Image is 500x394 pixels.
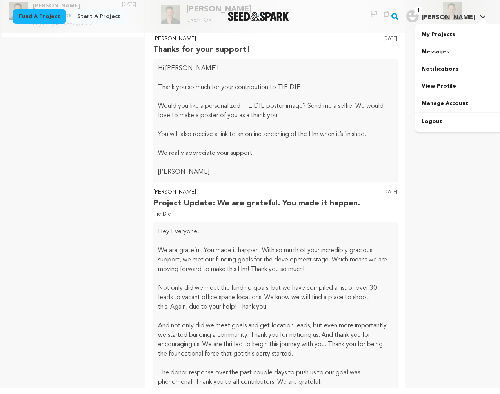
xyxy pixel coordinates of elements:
[153,188,360,197] p: [PERSON_NAME]
[158,283,393,312] p: Not only did we meet the funding goals, but we have compiled a list of over 30 leads to vacant of...
[228,12,289,21] img: Seed&Spark Logo Dark Mode
[153,44,251,56] p: Thanks for your support!
[158,227,393,236] p: Hey Everyone,
[158,149,393,158] p: We really appreciate your support!
[158,102,393,120] p: Would you like a personalized TIE DIE poster image? Send me a selfie! We would love to make a pos...
[406,10,419,22] img: user.png
[158,130,393,139] p: You will also receive a link to an online screening of the film when it’s finished.
[414,7,423,15] span: 1
[153,210,360,219] p: Tie Die
[158,368,393,387] p: The donor response over the past couple days to push us to our goal was phenomenal. Thank you to ...
[422,15,475,21] span: [PERSON_NAME]
[13,9,66,24] a: Fund a project
[228,12,289,21] a: Seed&Spark Homepage
[71,9,127,24] a: Start a project
[414,30,491,42] p: [PERSON_NAME]
[405,8,487,22] a: Joseph S.'s Profile
[383,188,397,219] p: [DATE]
[406,10,475,22] div: Joseph S.'s Profile
[153,34,251,44] p: [PERSON_NAME]
[158,246,393,274] p: We are grateful. You made it happen. With so much of your incredibly gracious support, we met our...
[405,8,487,25] span: Joseph S.'s Profile
[153,197,360,210] p: Project Update: We are grateful. You made it happen.
[158,64,393,73] p: Hi [PERSON_NAME]!
[383,34,397,56] p: [DATE]
[158,321,393,359] p: And not only did we meet goals and get location leads, but even more importantly, we started buil...
[158,83,393,92] p: Thank you so much for your contribution to TIE DIE
[158,167,393,177] p: [PERSON_NAME]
